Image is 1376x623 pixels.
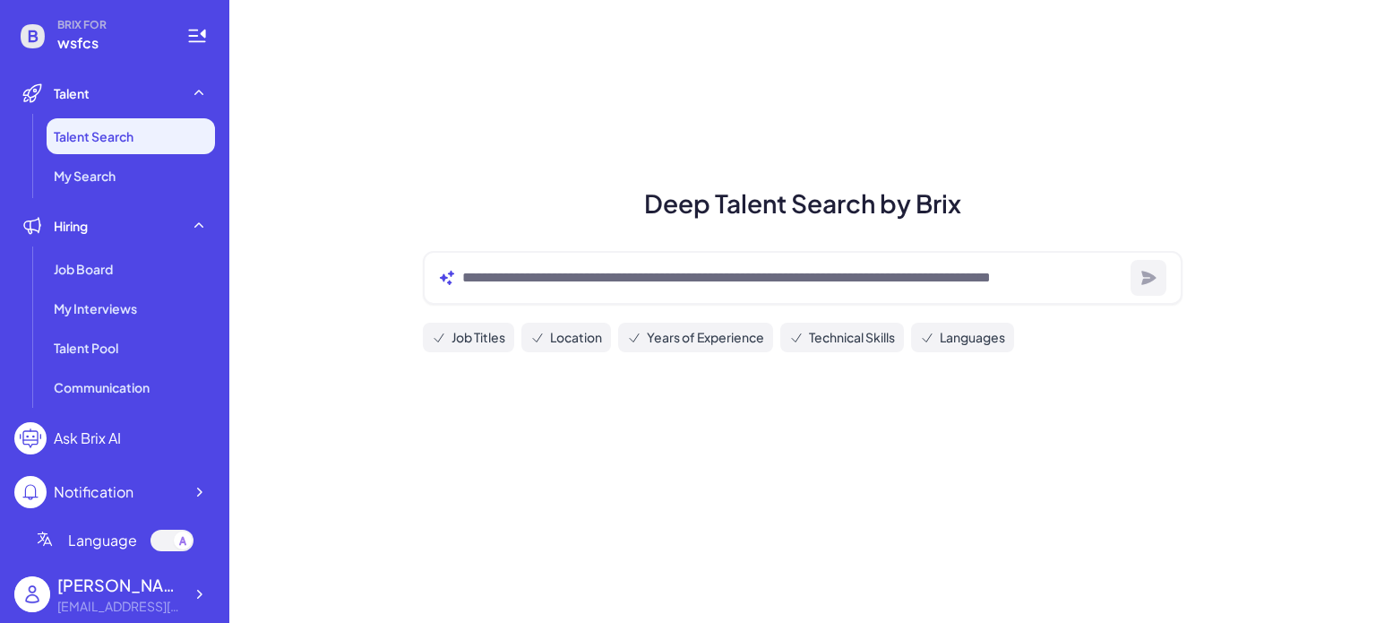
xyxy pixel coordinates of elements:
span: Hiring [54,217,88,235]
span: Location [550,328,602,347]
div: Ask Brix AI [54,428,121,449]
span: Job Titles [451,328,505,347]
span: Communication [54,378,150,396]
img: user_logo.png [14,576,50,612]
span: BRIX FOR [57,18,165,32]
span: Language [68,530,137,551]
span: My Search [54,167,116,185]
span: My Interviews [54,299,137,317]
div: Notification [54,481,133,503]
span: wsfcs [57,32,165,54]
span: Years of Experience [647,328,764,347]
h1: Deep Talent Search by Brix [401,185,1204,222]
span: Talent [54,84,90,102]
span: Talent Search [54,127,133,145]
span: Talent Pool [54,339,118,357]
span: Languages [940,328,1005,347]
span: Technical Skills [809,328,895,347]
div: delapp [57,573,183,597]
div: freichdelapp@wsfcs.k12.nc.us [57,597,183,616]
span: Job Board [54,260,113,278]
